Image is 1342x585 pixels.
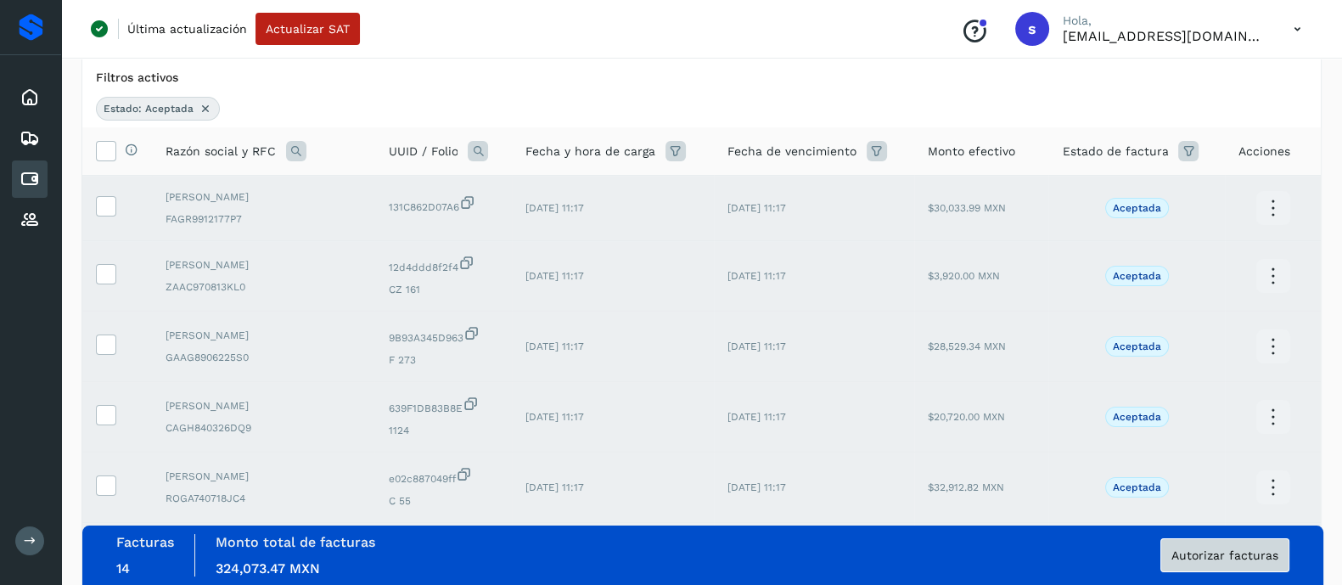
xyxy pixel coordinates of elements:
[166,420,361,436] span: CAGH840326DQ9
[12,120,48,157] div: Embarques
[388,255,497,275] span: 12d4ddd8f2f4
[525,481,584,493] span: [DATE] 11:17
[166,143,276,160] span: Razón social y RFC
[116,534,174,550] label: Facturas
[266,23,350,35] span: Actualizar SAT
[216,560,320,577] span: 324,073.47 MXN
[1062,143,1168,160] span: Estado de factura
[525,411,584,423] span: [DATE] 11:17
[727,481,786,493] span: [DATE] 11:17
[12,160,48,198] div: Cuentas por pagar
[727,270,786,282] span: [DATE] 11:17
[388,466,497,487] span: e02c887049ff
[727,143,856,160] span: Fecha de vencimiento
[525,143,655,160] span: Fecha y hora de carga
[1113,411,1161,423] p: Aceptada
[1171,549,1278,561] span: Autorizar facturas
[525,270,584,282] span: [DATE] 11:17
[166,469,361,484] span: [PERSON_NAME]
[1113,340,1161,352] p: Aceptada
[12,201,48,239] div: Proveedores
[388,143,458,160] span: UUID / Folio
[388,194,497,215] span: 131C862D07A6
[166,398,361,413] span: [PERSON_NAME]
[388,493,497,509] span: C 55
[388,396,497,416] span: 639F1DB83B8E
[166,211,361,227] span: FAGR9912177P7
[166,328,361,343] span: [PERSON_NAME]
[12,79,48,116] div: Inicio
[525,340,584,352] span: [DATE] 11:17
[1063,14,1266,28] p: Hola,
[104,101,194,116] span: Estado: Aceptada
[525,202,584,214] span: [DATE] 11:17
[928,270,1000,282] span: $3,920.00 MXN
[727,340,786,352] span: [DATE] 11:17
[1113,202,1161,214] p: Aceptada
[216,534,375,550] label: Monto total de facturas
[388,352,497,368] span: F 273
[96,69,1307,87] div: Filtros activos
[96,97,220,121] div: Estado: Aceptada
[1113,481,1161,493] p: Aceptada
[166,491,361,506] span: ROGA740718JC4
[928,143,1015,160] span: Monto efectivo
[116,560,130,577] span: 14
[928,411,1005,423] span: $20,720.00 MXN
[166,189,361,205] span: [PERSON_NAME]
[166,350,361,365] span: GAAG8906225S0
[166,279,361,295] span: ZAAC970813KL0
[928,202,1006,214] span: $30,033.99 MXN
[255,13,360,45] button: Actualizar SAT
[1113,270,1161,282] p: Aceptada
[928,340,1006,352] span: $28,529.34 MXN
[166,257,361,273] span: [PERSON_NAME]
[388,325,497,346] span: 9B93A345D963
[1160,538,1289,572] button: Autorizar facturas
[388,423,497,438] span: 1124
[1063,28,1266,44] p: solvento@segmail.co
[928,481,1004,493] span: $32,912.82 MXN
[127,21,247,37] p: Última actualización
[388,282,497,297] span: CZ 161
[727,202,786,214] span: [DATE] 11:17
[727,411,786,423] span: [DATE] 11:17
[1238,143,1290,160] span: Acciones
